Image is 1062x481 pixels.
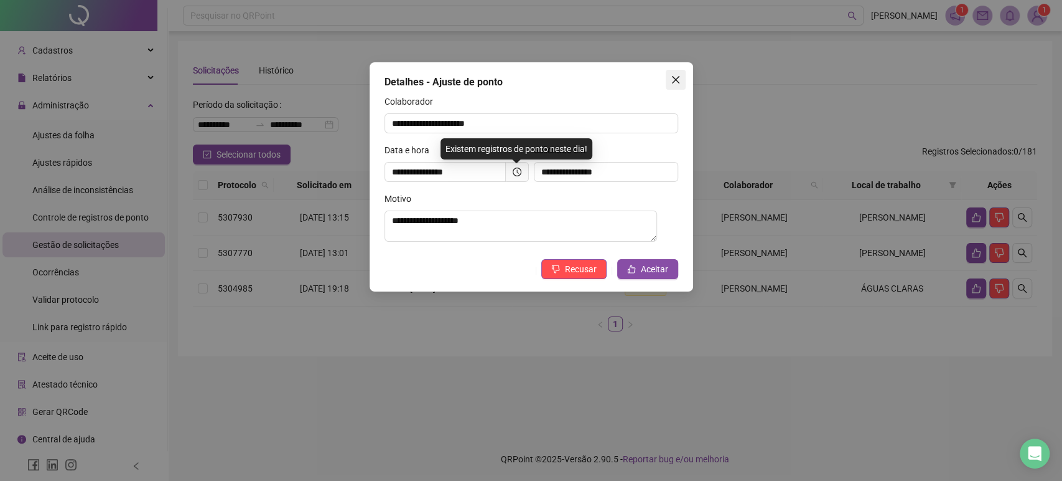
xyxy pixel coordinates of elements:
[671,75,681,85] span: close
[384,75,678,90] div: Detalhes - Ajuste de ponto
[1020,439,1050,469] div: Open Intercom Messenger
[565,262,597,276] span: Recusar
[541,259,607,279] button: Recusar
[513,168,521,176] span: clock-circle
[384,143,437,157] label: Data e hora
[666,70,686,90] button: Close
[627,265,636,274] span: like
[551,265,560,274] span: dislike
[384,95,441,108] label: Colaborador
[617,259,678,279] button: Aceitar
[641,262,668,276] span: Aceitar
[440,138,592,160] div: Existem registros de ponto neste dia!
[384,192,419,206] label: Motivo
